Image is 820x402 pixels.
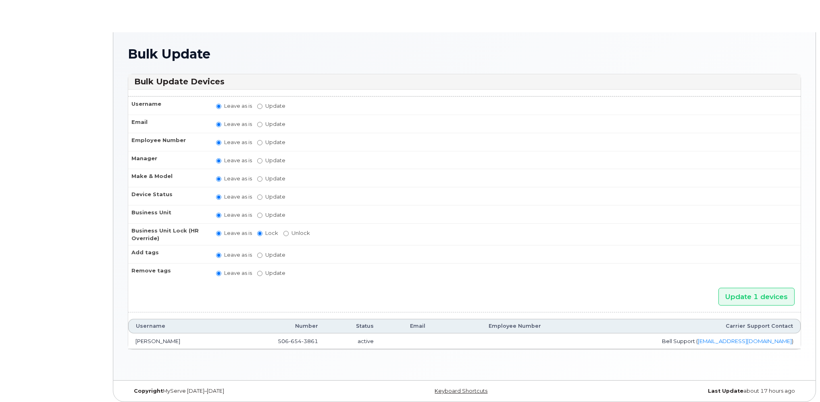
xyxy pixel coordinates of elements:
span: 506 [278,338,318,344]
td: [PERSON_NAME] [128,333,231,350]
th: Email [381,319,433,333]
label: Leave as is [216,229,252,237]
label: Leave as is [216,193,252,201]
input: Leave as is [216,271,221,276]
input: Update [257,140,262,145]
th: Email [128,115,209,133]
th: Username [128,96,209,115]
th: Number [231,319,325,333]
td: Bell Support ( ) [548,333,801,350]
th: Carrier Support Contact [548,319,801,333]
input: Leave as is [216,195,221,200]
input: Unlock [283,231,289,236]
a: Keyboard Shortcuts [435,388,487,394]
input: Update [257,213,262,218]
input: Leave as is [216,104,221,109]
label: Update [257,269,285,277]
input: Leave as is [216,253,221,258]
label: Leave as is [216,102,252,110]
input: Update [257,271,262,276]
label: Update [257,211,285,219]
th: Manager [128,151,209,169]
label: Update [257,102,285,110]
label: Lock [257,229,278,237]
input: Leave as is [216,140,221,145]
input: Leave as is [216,231,221,236]
td: active [325,333,381,350]
input: Update [257,195,262,200]
input: Leave as is [216,176,221,182]
label: Leave as is [216,269,252,277]
th: Status [325,319,381,333]
label: Update [257,175,285,182]
span: 654 [289,338,302,344]
label: Update [257,251,285,259]
th: Add tags [128,245,209,263]
a: [EMAIL_ADDRESS][DOMAIN_NAME] [698,338,792,344]
th: Employee Number [433,319,548,333]
div: MyServe [DATE]–[DATE] [128,388,352,394]
label: Leave as is [216,175,252,182]
label: Update [257,138,285,146]
label: Leave as is [216,157,252,164]
label: Leave as is [216,138,252,146]
label: Update [257,157,285,164]
label: Leave as is [216,251,252,259]
label: Update [257,193,285,201]
input: Update [257,122,262,127]
input: Update [257,176,262,182]
input: Update [257,158,262,163]
strong: Last Update [708,388,743,394]
input: Lock [257,231,262,236]
th: Make & Model [128,169,209,187]
h3: Bulk Update Devices [134,76,795,87]
th: Employee Number [128,133,209,151]
label: Leave as is [216,211,252,219]
th: Device Status [128,187,209,205]
th: Business Unit [128,205,209,223]
label: Leave as is [216,120,252,128]
strong: Copyright [134,388,163,394]
label: Update [257,120,285,128]
input: Leave as is [216,158,221,163]
input: Update 1 devices [718,288,795,306]
th: Username [128,319,231,333]
input: Leave as is [216,122,221,127]
div: about 17 hours ago [576,388,801,394]
th: Business Unit Lock (HR Override) [128,223,209,245]
span: 3861 [302,338,318,344]
label: Unlock [283,229,310,237]
h1: Bulk Update [128,47,801,61]
input: Update [257,104,262,109]
input: Update [257,253,262,258]
input: Leave as is [216,213,221,218]
th: Remove tags [128,263,209,281]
